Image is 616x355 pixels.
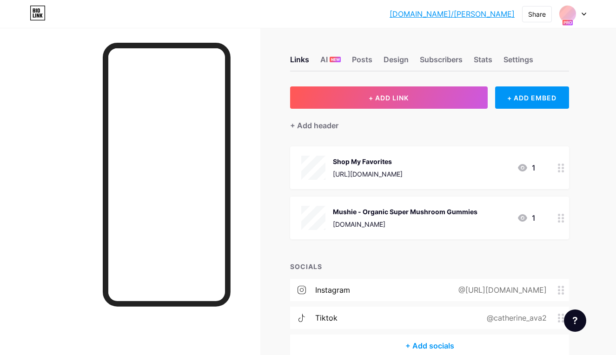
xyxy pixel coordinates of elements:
div: @[URL][DOMAIN_NAME] [444,284,558,296]
div: 1 [517,162,536,173]
div: tiktok [315,312,338,323]
div: + ADD EMBED [495,86,569,109]
div: Mushie - Organic Super Mushroom Gummies [333,207,477,217]
span: + ADD LINK [369,94,409,102]
div: Share [528,9,546,19]
div: Design [384,54,409,71]
div: [DOMAIN_NAME] [333,219,477,229]
div: Settings [503,54,533,71]
div: Posts [352,54,372,71]
div: SOCIALS [290,262,569,271]
div: [URL][DOMAIN_NAME] [333,169,403,179]
div: Links [290,54,309,71]
div: instagram [315,284,350,296]
div: Subscribers [420,54,463,71]
div: + Add header [290,120,338,131]
div: Stats [474,54,492,71]
div: Shop My Favorites [333,157,403,166]
button: + ADD LINK [290,86,488,109]
div: @catherine_ava2 [472,312,558,323]
a: [DOMAIN_NAME]/[PERSON_NAME] [390,8,515,20]
div: 1 [517,212,536,224]
div: AI [320,54,341,71]
span: NEW [331,57,340,62]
